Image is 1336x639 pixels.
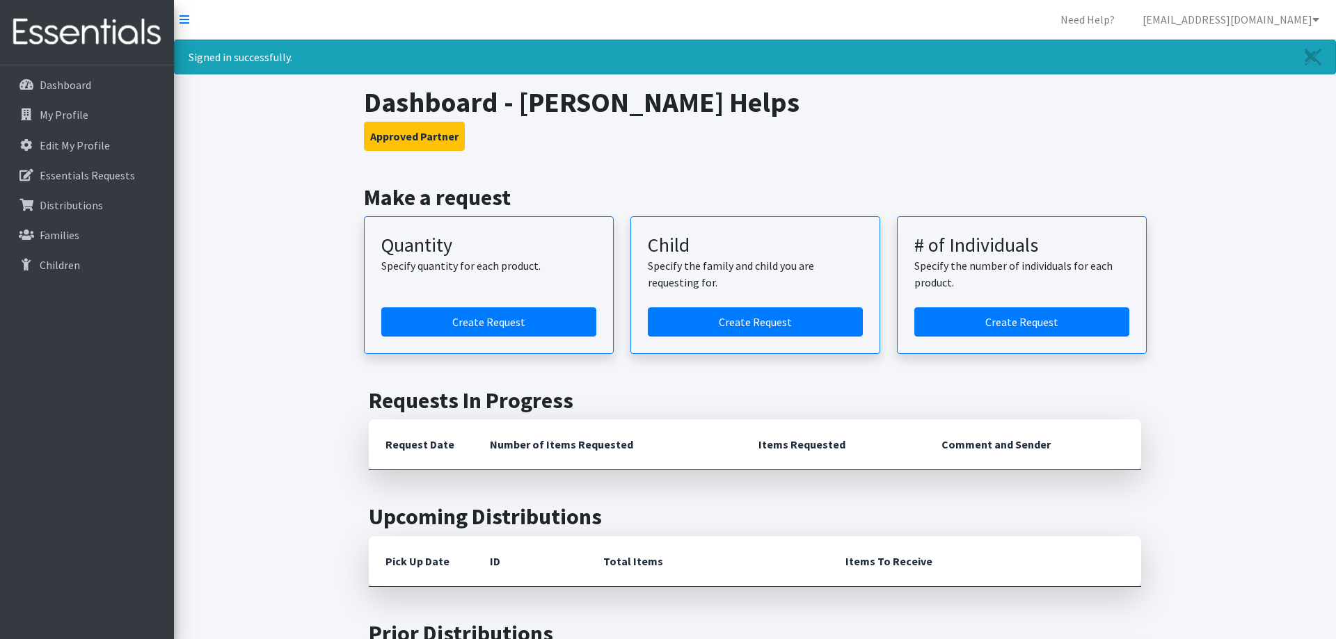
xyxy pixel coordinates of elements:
h2: Upcoming Distributions [369,503,1141,530]
h2: Make a request [364,184,1147,211]
th: Request Date [369,419,473,470]
a: Dashboard [6,71,168,99]
a: Distributions [6,191,168,219]
th: Comment and Sender [925,419,1141,470]
a: Edit My Profile [6,131,168,159]
p: Edit My Profile [40,138,110,152]
h3: # of Individuals [914,234,1129,257]
th: Items Requested [742,419,925,470]
h2: Requests In Progress [369,387,1141,414]
th: Total Items [587,536,829,587]
h3: Child [648,234,863,257]
th: Pick Up Date [369,536,473,587]
th: Number of Items Requested [473,419,742,470]
a: [EMAIL_ADDRESS][DOMAIN_NAME] [1131,6,1330,33]
img: HumanEssentials [6,9,168,56]
a: Essentials Requests [6,161,168,189]
a: Close [1291,40,1335,74]
a: My Profile [6,101,168,129]
h1: Dashboard - [PERSON_NAME] Helps [364,86,1147,119]
p: Children [40,258,80,272]
p: Specify the family and child you are requesting for. [648,257,863,291]
th: Items To Receive [829,536,1141,587]
div: Signed in successfully. [174,40,1336,74]
a: Need Help? [1049,6,1126,33]
a: Create a request for a child or family [648,307,863,337]
h3: Quantity [381,234,596,257]
p: Dashboard [40,78,91,92]
p: Essentials Requests [40,168,135,182]
p: Families [40,228,79,242]
p: My Profile [40,108,88,122]
a: Create a request by number of individuals [914,307,1129,337]
a: Create a request by quantity [381,307,596,337]
a: Families [6,221,168,249]
th: ID [473,536,587,587]
p: Specify quantity for each product. [381,257,596,274]
button: Approved Partner [364,122,465,151]
p: Specify the number of individuals for each product. [914,257,1129,291]
a: Children [6,251,168,279]
p: Distributions [40,198,103,212]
